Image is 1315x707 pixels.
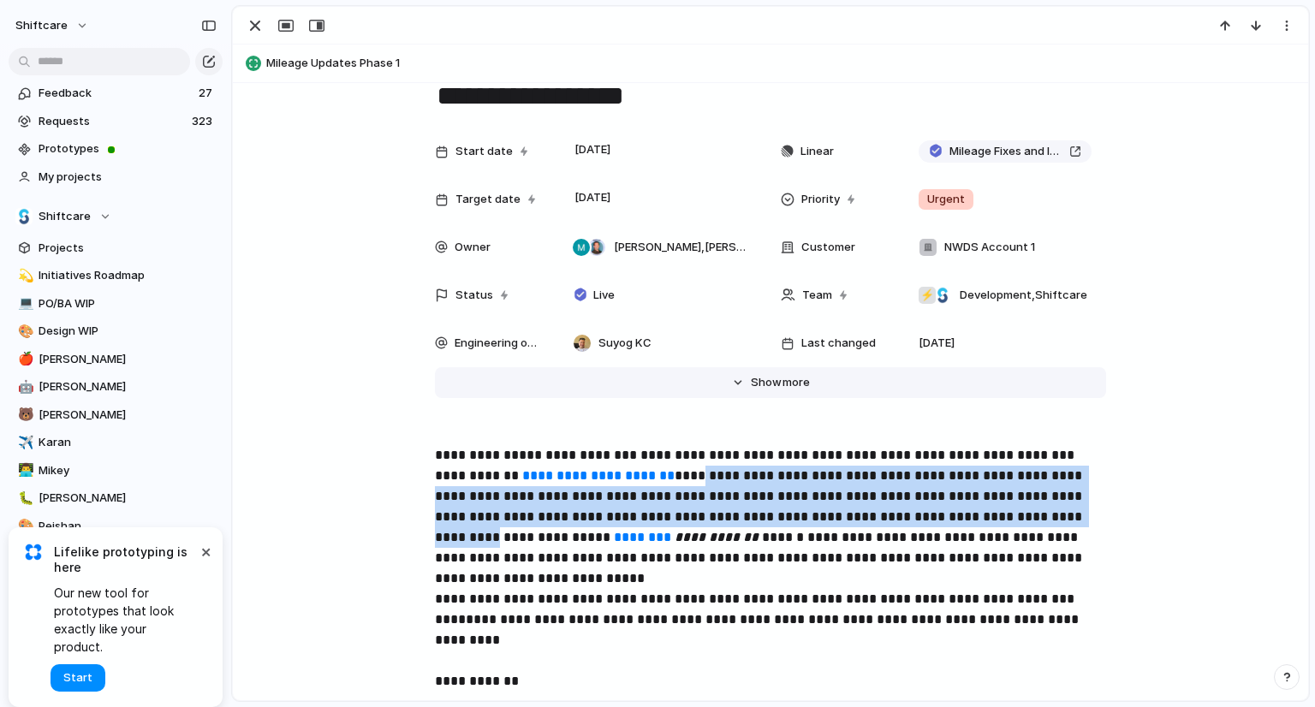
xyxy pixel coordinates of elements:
[39,462,217,479] span: Mikey
[63,669,92,686] span: Start
[39,240,217,257] span: Projects
[15,17,68,34] span: shiftcare
[15,323,33,340] button: 🎨
[9,263,223,288] a: 💫Initiatives Roadmap
[614,239,746,256] span: [PERSON_NAME] , [PERSON_NAME]
[15,351,33,368] button: 🍎
[435,367,1106,398] button: Showmore
[960,287,1087,304] span: Development , Shiftcare
[39,407,217,424] span: [PERSON_NAME]
[39,113,187,130] span: Requests
[15,462,33,479] button: 👨‍💻
[15,518,33,535] button: 🎨
[9,109,223,134] a: Requests323
[9,485,223,511] a: 🐛[PERSON_NAME]
[39,267,217,284] span: Initiatives Roadmap
[455,143,513,160] span: Start date
[801,239,855,256] span: Customer
[9,136,223,162] a: Prototypes
[9,402,223,428] a: 🐻[PERSON_NAME]
[455,287,493,304] span: Status
[782,374,810,391] span: more
[39,490,217,507] span: [PERSON_NAME]
[39,169,217,186] span: My projects
[54,584,197,656] span: Our new tool for prototypes that look exactly like your product.
[39,208,91,225] span: Shiftcare
[39,323,217,340] span: Design WIP
[9,235,223,261] a: Projects
[39,140,217,157] span: Prototypes
[39,85,193,102] span: Feedback
[919,287,936,304] div: ⚡
[9,318,223,344] a: 🎨Design WIP
[39,295,217,312] span: PO/BA WIP
[9,80,223,106] a: Feedback27
[18,405,30,425] div: 🐻
[195,541,216,561] button: Dismiss
[18,322,30,342] div: 🎨
[801,191,840,208] span: Priority
[18,349,30,369] div: 🍎
[18,460,30,480] div: 👨‍💻
[39,351,217,368] span: [PERSON_NAME]
[9,374,223,400] a: 🤖[PERSON_NAME]
[18,266,30,286] div: 💫
[15,490,33,507] button: 🐛
[18,489,30,508] div: 🐛
[9,164,223,190] a: My projects
[8,12,98,39] button: shiftcare
[15,434,33,451] button: ✈️
[9,347,223,372] a: 🍎[PERSON_NAME]
[51,664,105,692] button: Start
[570,140,616,160] span: [DATE]
[455,335,544,352] span: Engineering owner
[455,239,491,256] span: Owner
[9,204,223,229] button: Shiftcare
[266,55,1300,72] span: Mileage Updates Phase 1
[927,191,965,208] span: Urgent
[801,335,876,352] span: Last changed
[455,191,521,208] span: Target date
[570,187,616,208] span: [DATE]
[15,295,33,312] button: 💻
[919,140,1092,163] a: Mileage Fixes and Improvements
[15,378,33,395] button: 🤖
[39,434,217,451] span: Karan
[9,458,223,484] a: 👨‍💻Mikey
[15,267,33,284] button: 💫
[9,514,223,539] a: 🎨Peishan
[9,430,223,455] a: ✈️Karan
[751,374,782,391] span: Show
[800,143,834,160] span: Linear
[598,335,652,352] span: Suyog KC
[593,287,615,304] span: Live
[949,143,1062,160] span: Mileage Fixes and Improvements
[192,113,216,130] span: 323
[18,516,30,536] div: 🎨
[18,433,30,453] div: ✈️
[39,378,217,395] span: [PERSON_NAME]
[944,239,1035,256] span: NWDS Account 1
[15,407,33,424] button: 🐻
[199,85,216,102] span: 27
[919,335,955,352] span: [DATE]
[241,50,1300,77] button: Mileage Updates Phase 1
[9,291,223,317] a: 💻PO/BA WIP
[39,518,217,535] span: Peishan
[54,544,197,575] span: Lifelike prototyping is here
[18,294,30,313] div: 💻
[18,377,30,397] div: 🤖
[802,287,832,304] span: Team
